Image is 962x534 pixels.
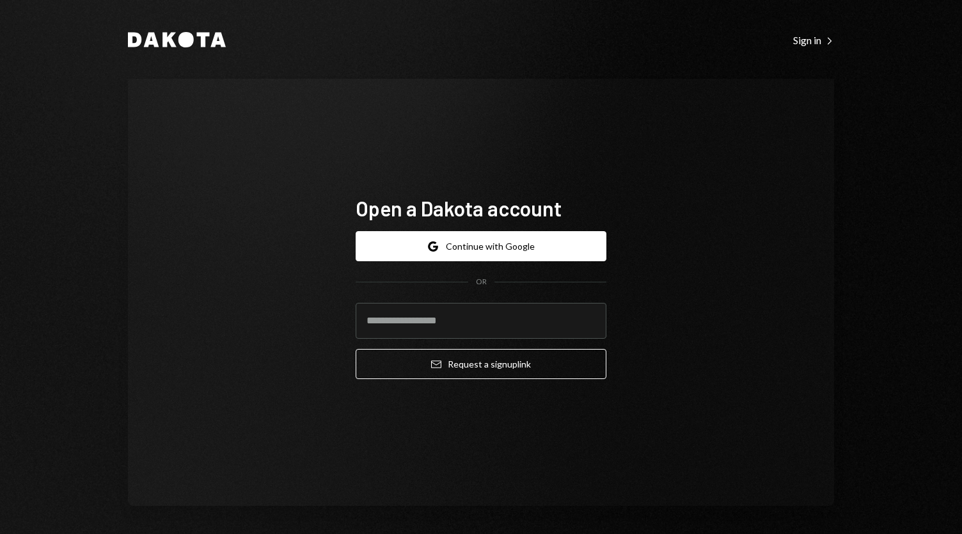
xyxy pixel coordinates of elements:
a: Sign in [793,33,834,47]
div: Sign in [793,34,834,47]
h1: Open a Dakota account [356,195,606,221]
button: Request a signuplink [356,349,606,379]
button: Continue with Google [356,231,606,261]
div: OR [476,277,487,287]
